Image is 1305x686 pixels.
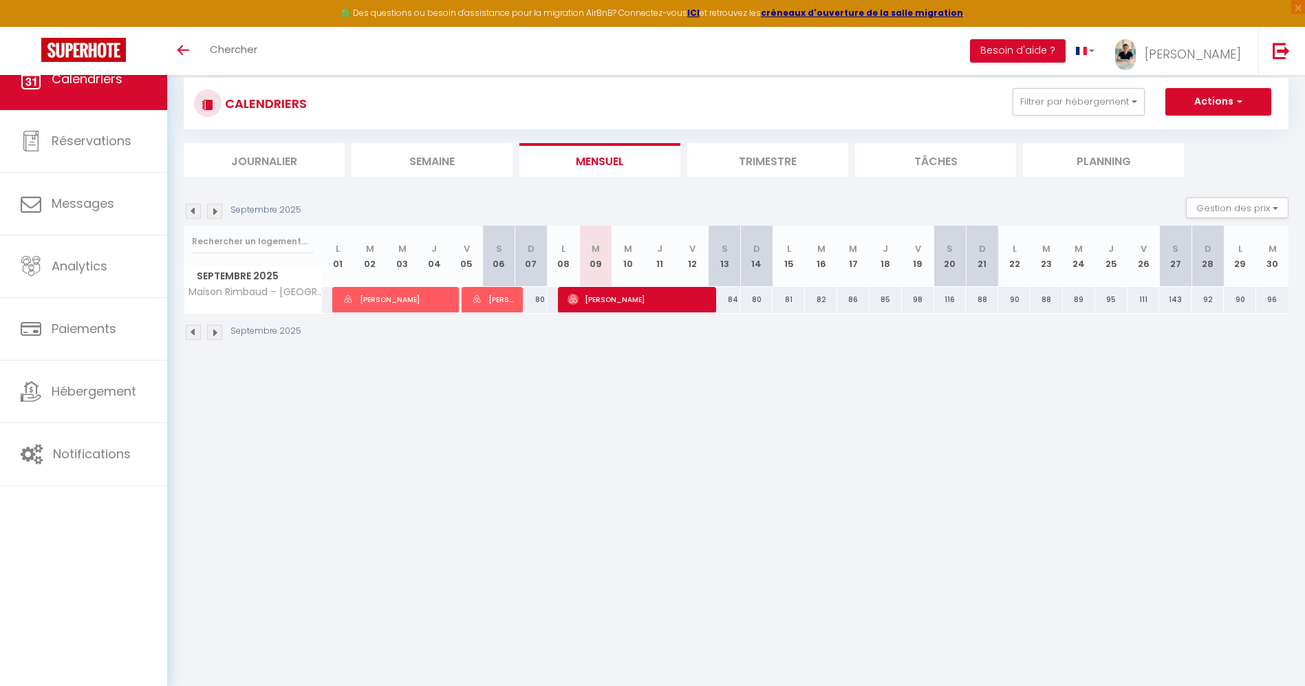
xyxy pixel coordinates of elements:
abbr: S [722,242,728,255]
li: Tâches [855,143,1016,177]
th: 12 [676,226,709,287]
span: [PERSON_NAME] [343,286,453,312]
th: 25 [1095,226,1128,287]
abbr: J [657,242,662,255]
div: 96 [1256,287,1288,312]
span: Analytics [52,257,107,275]
span: Chercher [210,42,257,56]
th: 10 [612,226,644,287]
div: 84 [709,287,741,312]
th: 07 [515,226,548,287]
span: Hébergement [52,383,136,400]
abbr: M [398,242,407,255]
th: 02 [354,226,386,287]
th: 06 [483,226,515,287]
div: 80 [515,287,548,312]
h3: CALENDRIERS [222,88,307,119]
abbr: V [915,242,921,255]
li: Trimestre [687,143,848,177]
abbr: L [336,242,340,255]
th: 22 [998,226,1031,287]
th: 18 [870,226,902,287]
div: 143 [1159,287,1191,312]
th: 23 [1031,226,1063,287]
button: Filtrer par hébergement [1013,88,1145,116]
button: Besoin d'aide ? [970,39,1066,63]
abbr: J [431,242,437,255]
div: 90 [998,287,1031,312]
p: Septembre 2025 [230,325,301,338]
div: 98 [902,287,934,312]
div: 92 [1191,287,1224,312]
abbr: M [1042,242,1050,255]
button: Gestion des prix [1186,197,1288,218]
th: 08 [547,226,579,287]
li: Planning [1023,143,1184,177]
th: 17 [837,226,870,287]
input: Rechercher un logement... [192,229,314,254]
button: Actions [1165,88,1271,116]
th: 15 [773,226,805,287]
span: [PERSON_NAME] [471,286,515,312]
a: ICI [687,7,700,19]
div: 81 [773,287,805,312]
abbr: D [753,242,760,255]
span: Maison Rimbaud – [GEOGRAPHIC_DATA] et résidentiel [186,287,324,297]
abbr: L [1013,242,1017,255]
th: 11 [644,226,676,287]
abbr: M [592,242,600,255]
img: logout [1273,42,1290,59]
th: 24 [1063,226,1095,287]
th: 04 [418,226,451,287]
abbr: S [496,242,502,255]
span: Notifications [53,445,131,462]
div: 95 [1095,287,1128,312]
abbr: M [624,242,632,255]
li: Journalier [184,143,345,177]
th: 13 [709,226,741,287]
div: 89 [1063,287,1095,312]
span: [PERSON_NAME] [1145,45,1241,63]
img: ... [1115,39,1136,70]
span: Réservations [52,132,131,149]
abbr: M [817,242,826,255]
abbr: S [1172,242,1178,255]
abbr: M [1269,242,1277,255]
abbr: D [1205,242,1211,255]
div: 116 [934,287,967,312]
div: 82 [805,287,837,312]
th: 09 [579,226,612,287]
abbr: V [1141,242,1147,255]
img: Super Booking [41,38,126,62]
th: 26 [1128,226,1160,287]
abbr: V [689,242,695,255]
a: Chercher [199,27,268,75]
div: 111 [1128,287,1160,312]
th: 01 [322,226,354,287]
th: 28 [1191,226,1224,287]
abbr: J [883,242,888,255]
span: Septembre 2025 [184,266,321,286]
th: 21 [966,226,998,287]
th: 27 [1159,226,1191,287]
span: Messages [52,195,114,212]
div: 85 [870,287,902,312]
a: ... [PERSON_NAME] [1105,27,1258,75]
th: 05 [451,226,483,287]
abbr: M [1075,242,1083,255]
p: Septembre 2025 [230,204,301,217]
a: créneaux d'ouverture de la salle migration [761,7,963,19]
span: [PERSON_NAME] [568,286,711,312]
li: Semaine [352,143,513,177]
div: 80 [740,287,773,312]
abbr: M [366,242,374,255]
abbr: L [787,242,791,255]
abbr: J [1108,242,1114,255]
div: 86 [837,287,870,312]
th: 16 [805,226,837,287]
li: Mensuel [519,143,680,177]
th: 29 [1224,226,1256,287]
abbr: M [849,242,857,255]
